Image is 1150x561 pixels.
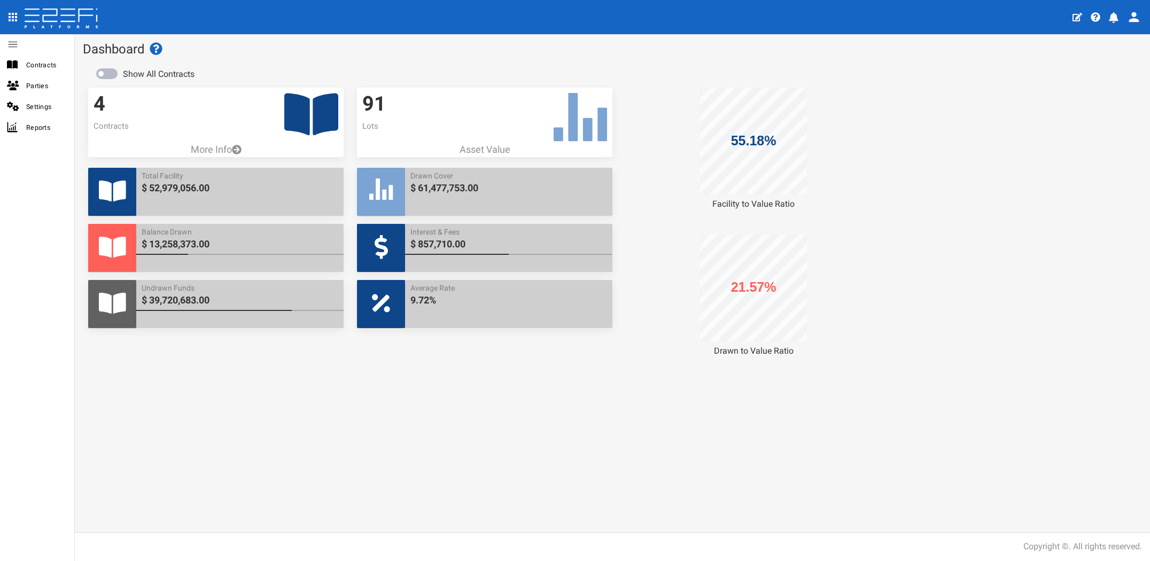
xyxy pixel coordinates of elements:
span: Interest & Fees [410,227,607,237]
span: Balance Drawn [142,227,338,237]
span: Total Facility [142,170,338,181]
span: 9.72% [410,293,607,307]
h3: 91 [362,93,607,115]
label: Show All Contracts [123,68,195,81]
div: Drawn to Value Ratio [626,345,881,357]
h3: 4 [94,93,338,115]
h1: Dashboard [83,42,1142,56]
p: Lots [362,121,607,132]
span: Contracts [26,59,66,71]
span: $ 52,979,056.00 [142,181,338,195]
span: Undrawn Funds [142,283,338,293]
span: Drawn Cover [410,170,607,181]
span: $ 13,258,373.00 [142,237,338,251]
p: Asset Value [357,143,612,157]
span: Reports [26,121,66,134]
span: $ 61,477,753.00 [410,181,607,195]
div: Facility to Value Ratio [626,198,881,211]
a: More Info [88,143,344,157]
div: Copyright ©. All rights reserved. [1023,541,1142,553]
span: $ 857,710.00 [410,237,607,251]
span: Settings [26,100,66,113]
span: Average Rate [410,283,607,293]
p: Contracts [94,121,338,132]
span: Parties [26,80,66,92]
span: $ 39,720,683.00 [142,293,338,307]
